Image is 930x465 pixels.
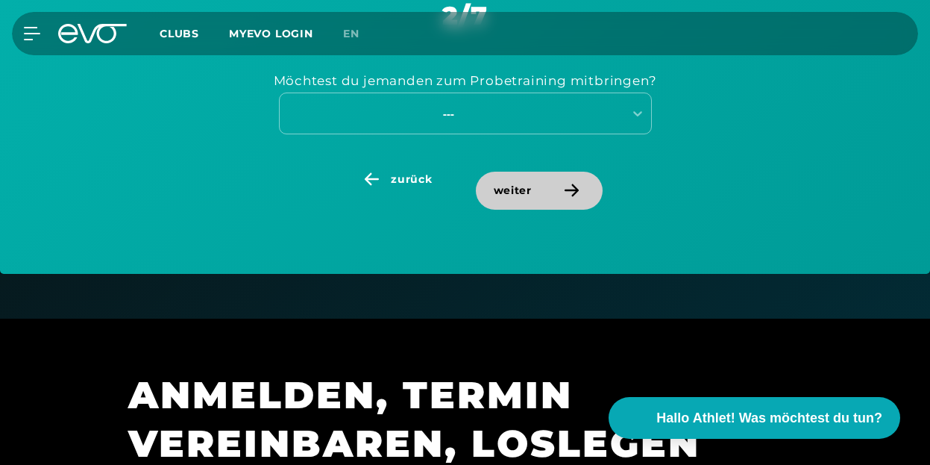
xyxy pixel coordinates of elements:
div: --- [281,105,616,122]
a: zurück [321,172,475,237]
a: Clubs [160,26,229,40]
a: weiter [476,172,609,237]
div: Möchtest du jemanden zum Probetraining mitbringen? [274,69,657,93]
span: en [343,27,359,40]
span: Hallo Athlet! Was möchtest du tun? [656,408,882,428]
a: MYEVO LOGIN [229,27,313,40]
button: Hallo Athlet! Was möchtest du tun? [609,397,900,439]
span: zurück [391,172,432,187]
span: Clubs [160,27,199,40]
span: weiter [494,183,532,199]
a: en [343,25,377,43]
